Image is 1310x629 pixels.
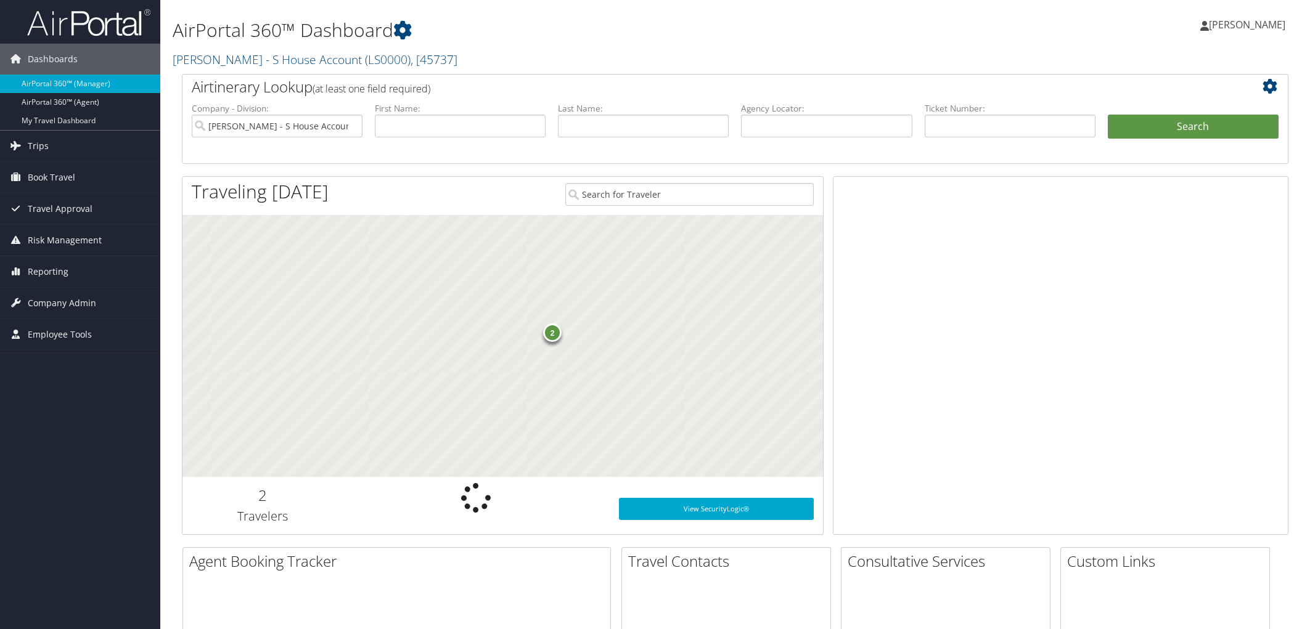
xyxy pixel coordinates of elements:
[365,51,411,68] span: ( LS0000 )
[28,162,75,193] span: Book Travel
[28,44,78,75] span: Dashboards
[192,485,334,506] h2: 2
[925,102,1095,115] label: Ticket Number:
[28,193,92,224] span: Travel Approval
[173,51,457,68] a: [PERSON_NAME] - S House Account
[411,51,457,68] span: , [ 45737 ]
[192,76,1187,97] h2: Airtinerary Lookup
[628,551,830,572] h2: Travel Contacts
[192,102,362,115] label: Company - Division:
[543,323,562,342] div: 2
[28,288,96,319] span: Company Admin
[741,102,912,115] label: Agency Locator:
[28,225,102,256] span: Risk Management
[192,179,329,205] h1: Traveling [DATE]
[1108,115,1279,139] button: Search
[1200,6,1298,43] a: [PERSON_NAME]
[28,131,49,161] span: Trips
[1209,18,1285,31] span: [PERSON_NAME]
[28,256,68,287] span: Reporting
[565,183,814,206] input: Search for Traveler
[173,17,923,43] h1: AirPortal 360™ Dashboard
[27,8,150,37] img: airportal-logo.png
[1067,551,1269,572] h2: Custom Links
[558,102,729,115] label: Last Name:
[375,102,546,115] label: First Name:
[189,551,610,572] h2: Agent Booking Tracker
[313,82,430,95] span: (at least one field required)
[619,498,814,520] a: View SecurityLogic®
[192,508,334,525] h3: Travelers
[848,551,1050,572] h2: Consultative Services
[28,319,92,350] span: Employee Tools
